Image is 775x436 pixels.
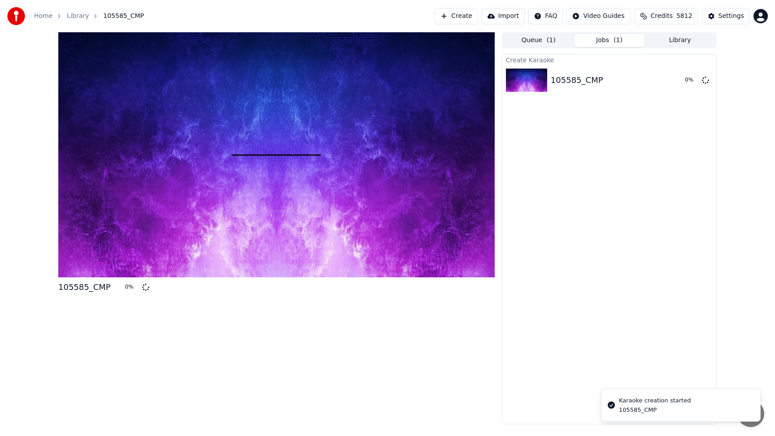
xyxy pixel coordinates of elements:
[574,34,645,47] button: Jobs
[619,406,691,414] div: 105585_CMP
[551,74,603,86] div: 105585_CMP
[528,8,563,24] button: FAQ
[614,36,623,45] span: ( 1 )
[435,8,478,24] button: Create
[547,36,556,45] span: ( 1 )
[67,12,89,21] a: Library
[644,34,715,47] button: Library
[702,8,750,24] button: Settings
[482,8,525,24] button: Import
[7,7,25,25] img: youka
[651,12,673,21] span: Credits
[125,284,139,291] div: 0 %
[34,12,52,21] a: Home
[685,77,698,84] div: 0 %
[619,396,691,405] div: Karaoke creation started
[566,8,630,24] button: Video Guides
[103,12,144,21] span: 105585_CMP
[676,12,692,21] span: 5812
[34,12,144,21] nav: breadcrumb
[502,54,716,65] div: Create Karaoke
[503,34,574,47] button: Queue
[718,12,744,21] div: Settings
[58,281,111,294] div: 105585_CMP
[634,8,698,24] button: Credits5812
